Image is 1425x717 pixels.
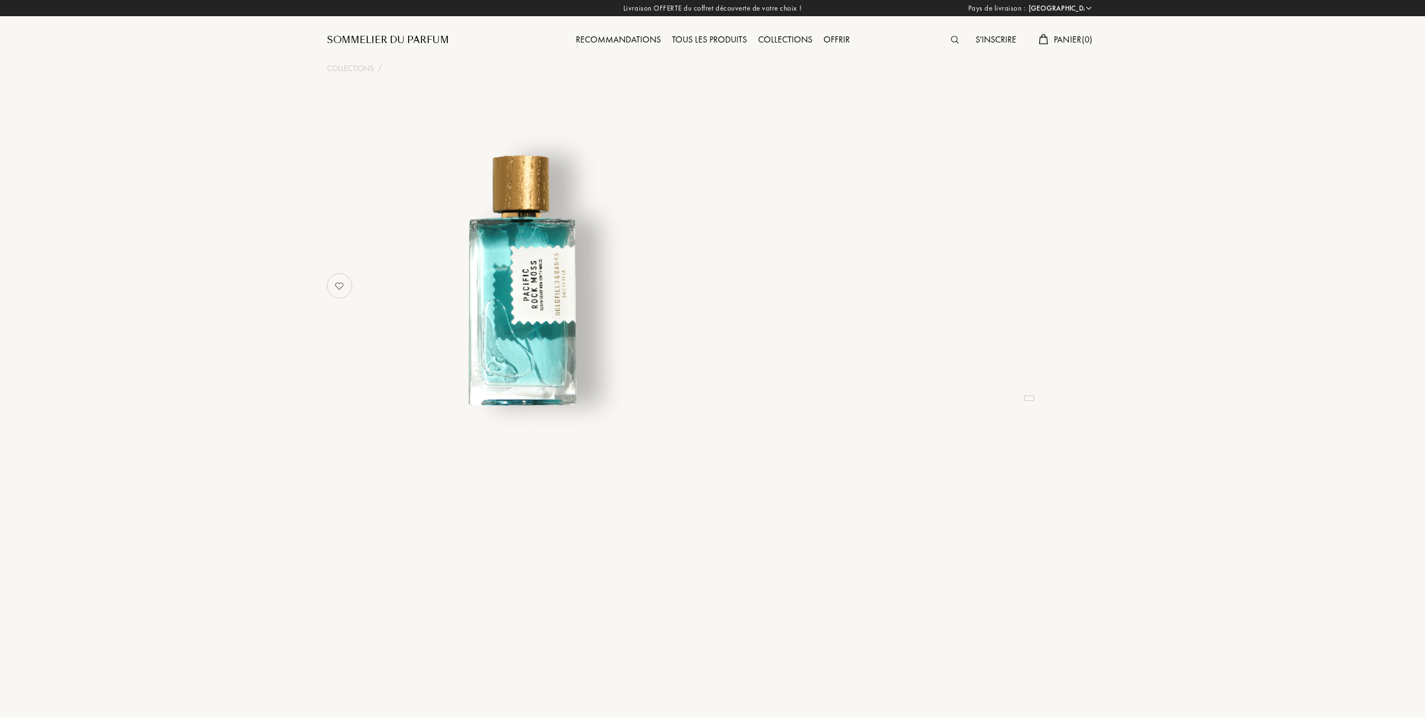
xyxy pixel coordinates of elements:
a: Offrir [818,34,855,45]
img: no_like_p.png [328,275,351,297]
a: Recommandations [570,34,666,45]
img: cart.svg [1039,34,1048,44]
a: Sommelier du Parfum [327,34,449,47]
a: Tous les produits [666,34,752,45]
div: Tous les produits [666,33,752,48]
span: Pays de livraison : [968,3,1026,14]
div: Collections [752,33,818,48]
img: undefined undefined [381,142,658,419]
div: / [377,63,382,74]
span: Panier ( 0 ) [1054,34,1093,45]
div: Offrir [818,33,855,48]
a: Collections [327,63,374,74]
a: Collections [752,34,818,45]
div: Recommandations [570,33,666,48]
img: arrow_w.png [1085,4,1093,12]
img: search_icn.svg [951,36,959,44]
a: S'inscrire [970,34,1022,45]
div: S'inscrire [970,33,1022,48]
